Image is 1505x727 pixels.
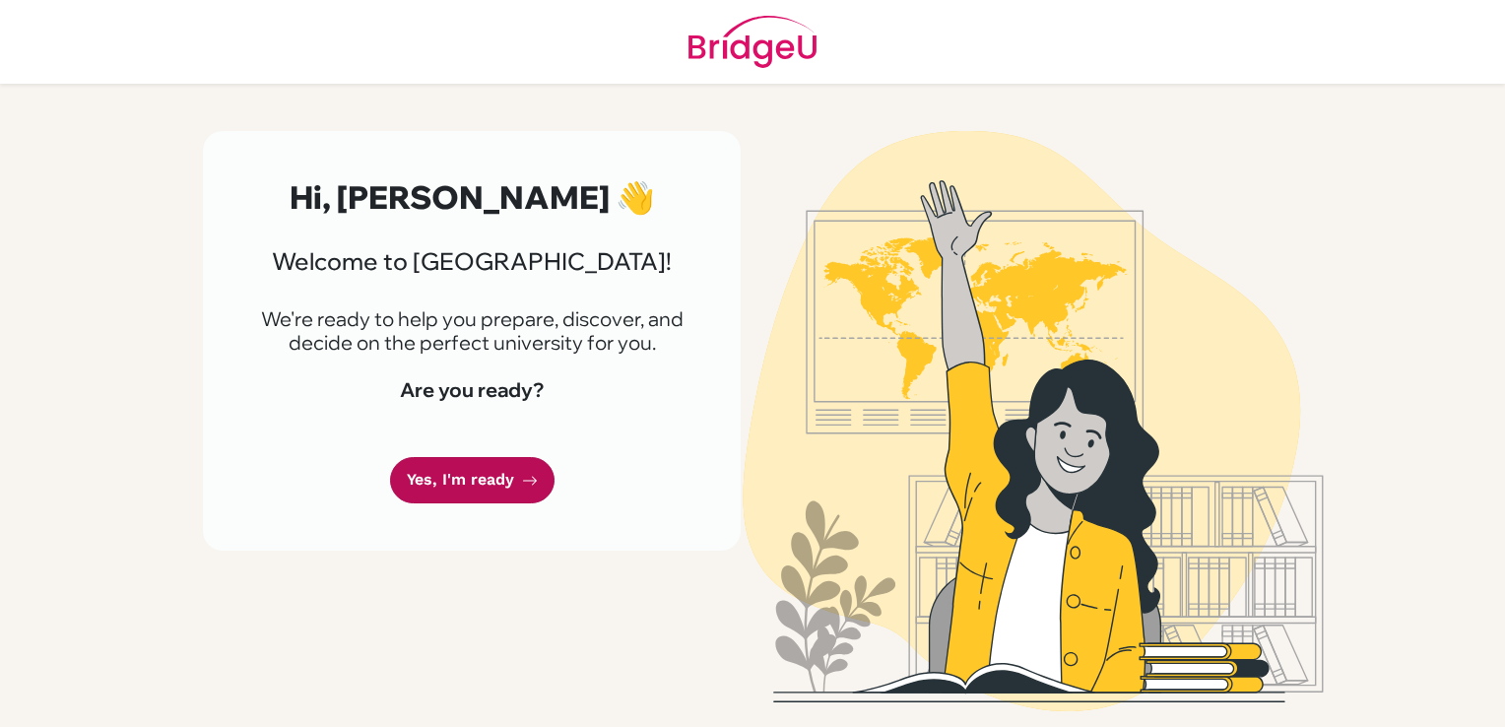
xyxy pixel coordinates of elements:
[250,247,693,276] h3: Welcome to [GEOGRAPHIC_DATA]!
[250,378,693,402] h4: Are you ready?
[250,178,693,216] h2: Hi, [PERSON_NAME] 👋
[390,457,555,503] a: Yes, I'm ready
[250,307,693,355] p: We're ready to help you prepare, discover, and decide on the perfect university for you.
